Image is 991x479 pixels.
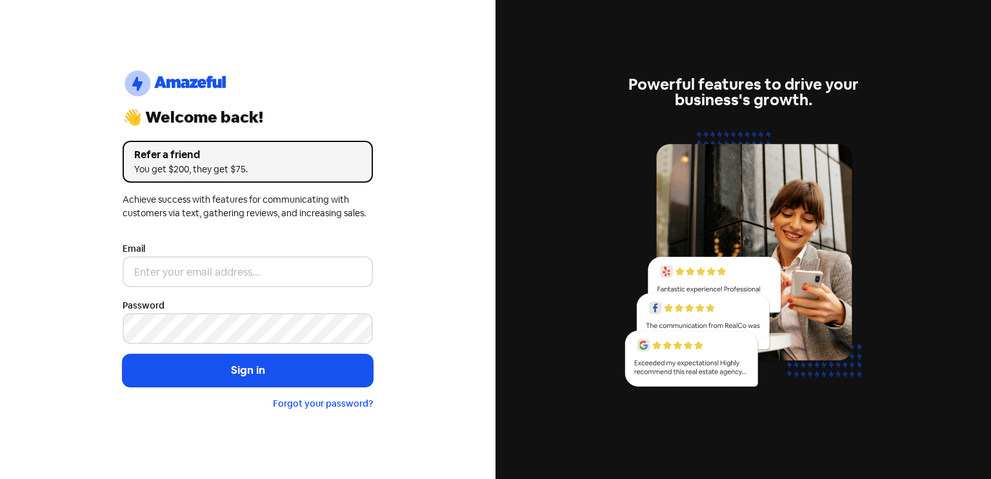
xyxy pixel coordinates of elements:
[618,77,868,108] div: Powerful features to drive your business's growth.
[123,242,145,256] label: Email
[273,398,373,409] a: Forgot your password?
[123,193,373,220] div: Achieve success with features for communicating with customers via text, gathering reviews, and i...
[123,256,373,287] input: Enter your email address...
[134,147,361,163] div: Refer a friend
[123,354,373,387] button: Sign in
[618,123,868,402] img: reviews
[123,299,165,312] label: Password
[123,110,373,125] div: 👋 Welcome back!
[134,163,361,176] div: You get $200, they get $75.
